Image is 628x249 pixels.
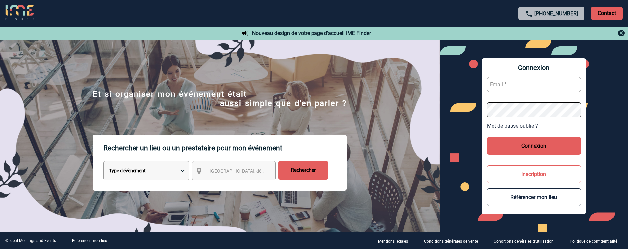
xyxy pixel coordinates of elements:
[487,123,581,129] a: Mot de passe oublié ?
[570,239,617,244] p: Politique de confidentialité
[378,239,408,244] p: Mentions légales
[5,238,56,243] div: © Ideal Meetings and Events
[487,64,581,72] span: Connexion
[534,10,578,17] a: [PHONE_NUMBER]
[487,188,581,206] button: Référencer mon lieu
[489,238,564,244] a: Conditions générales d'utilisation
[419,238,489,244] a: Conditions générales de vente
[525,10,533,18] img: call-24-px.png
[487,165,581,183] button: Inscription
[72,238,107,243] a: Référencer mon lieu
[591,7,623,20] p: Contact
[210,168,302,174] span: [GEOGRAPHIC_DATA], département, région...
[487,77,581,92] input: Email *
[564,238,628,244] a: Politique de confidentialité
[373,238,419,244] a: Mentions légales
[487,137,581,155] button: Connexion
[424,239,478,244] p: Conditions générales de vente
[278,161,328,180] input: Rechercher
[494,239,554,244] p: Conditions générales d'utilisation
[103,135,347,161] p: Rechercher un lieu ou un prestataire pour mon événement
